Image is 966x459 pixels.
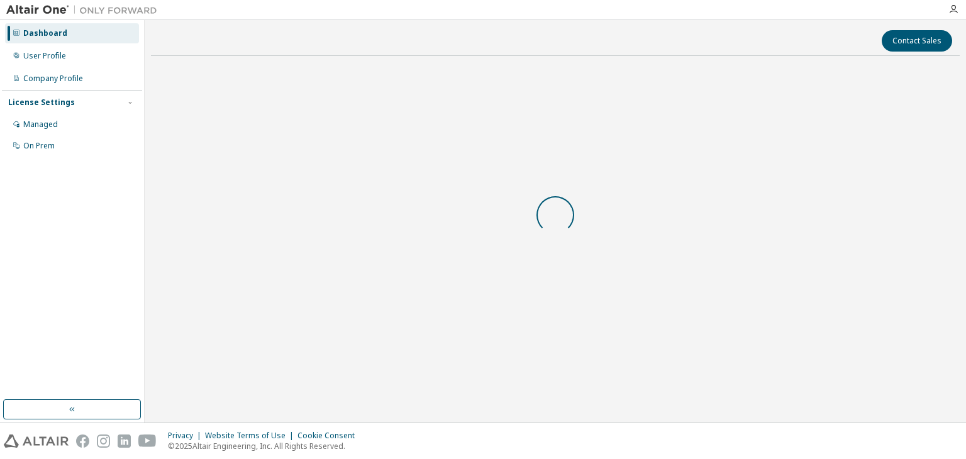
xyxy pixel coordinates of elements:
[168,431,205,441] div: Privacy
[882,30,952,52] button: Contact Sales
[76,434,89,448] img: facebook.svg
[6,4,164,16] img: Altair One
[23,119,58,130] div: Managed
[23,28,67,38] div: Dashboard
[4,434,69,448] img: altair_logo.svg
[8,97,75,108] div: License Settings
[168,441,362,451] p: © 2025 Altair Engineering, Inc. All Rights Reserved.
[138,434,157,448] img: youtube.svg
[205,431,297,441] div: Website Terms of Use
[23,141,55,151] div: On Prem
[118,434,131,448] img: linkedin.svg
[97,434,110,448] img: instagram.svg
[297,431,362,441] div: Cookie Consent
[23,74,83,84] div: Company Profile
[23,51,66,61] div: User Profile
